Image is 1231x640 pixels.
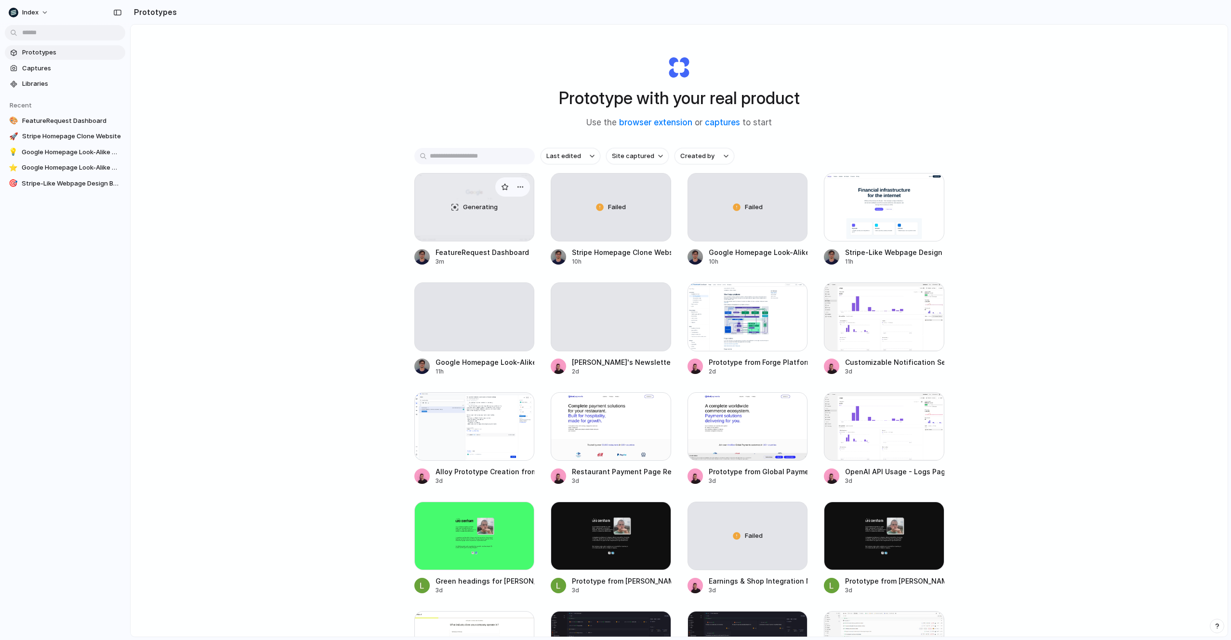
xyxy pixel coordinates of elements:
div: Prototype from Forge Platform Overview [709,357,808,367]
span: Libraries [22,79,121,89]
div: 3d [572,477,671,485]
div: Prototype from [PERSON_NAME] Headings v4 [572,576,671,586]
a: ⭐Google Homepage Look-Alike Website Draft [5,160,125,175]
div: ⭐ [9,163,18,173]
div: [PERSON_NAME]'s Newsletter: Profile Page [572,357,671,367]
span: Stripe-Like Webpage Design Based on Zapier Trigger [22,179,121,188]
div: 3m [436,257,529,266]
span: Index [22,8,39,17]
span: Captures [22,64,121,73]
div: FeatureRequest Dashboard [436,247,529,257]
h2: Prototypes [130,6,177,18]
a: Green headings for Leo DenhamGreen headings for [PERSON_NAME]3d [414,502,535,595]
div: 3d [572,586,671,595]
div: 3d [436,477,535,485]
div: 3d [709,477,808,485]
a: browser extension [619,118,692,127]
div: 3d [845,367,944,376]
a: Prototypes [5,45,125,60]
span: Failed [745,202,763,212]
span: Last edited [546,151,581,161]
div: 11h [436,367,535,376]
div: Stripe-Like Webpage Design Based on Zapier Trigger [845,247,944,257]
h1: Prototype with your real product [559,85,800,111]
span: Site captured [612,151,654,161]
a: Restaurant Payment Page RedesignRestaurant Payment Page Redesign3d [551,392,671,485]
span: Created by [680,151,715,161]
div: 2d [572,367,671,376]
div: Green headings for [PERSON_NAME] [436,576,535,586]
span: Failed [745,531,763,541]
a: 💡Google Homepage Look-Alike Website [5,145,125,160]
a: Prototype from Forge Platform OverviewPrototype from Forge Platform Overview2d [688,282,808,375]
div: 🚀 [9,132,18,141]
div: 10h [572,257,671,266]
span: Recent [10,101,32,109]
div: Customizable Notification Settings for OpenAI API [845,357,944,367]
div: 3d [845,477,944,485]
button: Site captured [606,148,669,164]
div: 🎯 [9,179,18,188]
a: Libraries [5,77,125,91]
span: Use the or to start [586,117,772,129]
div: 💡 [9,147,18,157]
div: 3d [436,586,535,595]
a: Prototype from Leo Denham Headings v4Prototype from [PERSON_NAME] Headings v43d [551,502,671,595]
span: Generating [463,202,498,212]
div: OpenAI API Usage - Logs Page Interaction [845,467,944,477]
span: FeatureRequest Dashboard [22,116,121,126]
div: Restaurant Payment Page Redesign [572,467,671,477]
a: Captures [5,61,125,76]
a: Prototype from Global Payments AustraliaPrototype from Global Payments [GEOGRAPHIC_DATA]3d [688,392,808,485]
a: captures [705,118,740,127]
a: [PERSON_NAME]'s Newsletter: Profile Page2d [551,282,671,375]
span: Prototypes [22,48,121,57]
a: FailedGoogle Homepage Look-Alike Website10h [688,173,808,266]
button: Index [5,5,53,20]
div: Prototype from [PERSON_NAME] Headings v3 [845,576,944,586]
div: Earnings & Shop Integration Menu [709,576,808,586]
a: 🎯Stripe-Like Webpage Design Based on Zapier Trigger [5,176,125,191]
div: 2d [709,367,808,376]
div: Alloy Prototype Creation from Usersnap [436,467,535,477]
a: 🎨FeatureRequest Dashboard [5,114,125,128]
div: 🎨 [9,116,18,126]
button: Created by [675,148,734,164]
div: Prototype from Global Payments [GEOGRAPHIC_DATA] [709,467,808,477]
div: 10h [709,257,808,266]
div: 11h [845,257,944,266]
div: Google Homepage Look-Alike Website [709,247,808,257]
a: Stripe-Like Webpage Design Based on Zapier TriggerStripe-Like Webpage Design Based on Zapier Trig... [824,173,944,266]
div: Stripe Homepage Clone Website [572,247,671,257]
a: FailedEarnings & Shop Integration Menu3d [688,502,808,595]
span: Google Homepage Look-Alike Website [22,147,121,157]
div: 3d [845,586,944,595]
a: 🚀Stripe Homepage Clone Website [5,129,125,144]
span: Stripe Homepage Clone Website [22,132,121,141]
a: FeatureRequest DashboardGeneratingFeatureRequest Dashboard3m [414,173,535,266]
span: Google Homepage Look-Alike Website Draft [22,163,121,173]
a: Google Homepage Look-Alike Website Draft11h [414,282,535,375]
span: Failed [608,202,626,212]
a: OpenAI API Usage - Logs Page InteractionOpenAI API Usage - Logs Page Interaction3d [824,392,944,485]
button: Last edited [541,148,600,164]
a: Alloy Prototype Creation from UsersnapAlloy Prototype Creation from Usersnap3d [414,392,535,485]
a: Customizable Notification Settings for OpenAI APICustomizable Notification Settings for OpenAI API3d [824,282,944,375]
div: 3d [709,586,808,595]
div: Google Homepage Look-Alike Website Draft [436,357,535,367]
a: FailedStripe Homepage Clone Website10h [551,173,671,266]
a: Prototype from Leo Denham Headings v3Prototype from [PERSON_NAME] Headings v33d [824,502,944,595]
